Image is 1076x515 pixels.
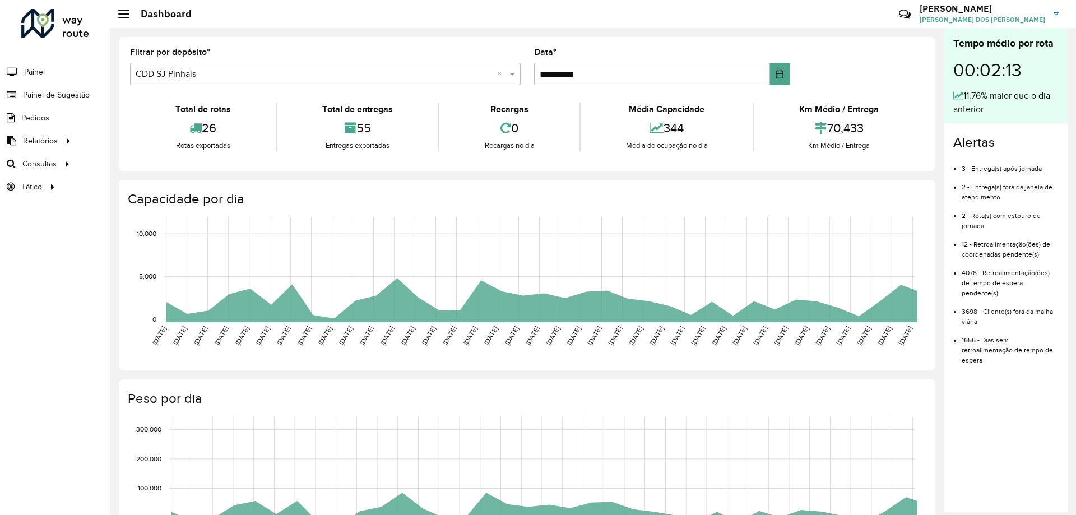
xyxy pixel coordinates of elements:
div: Média Capacidade [583,103,750,116]
span: Tático [21,181,42,193]
text: [DATE] [317,325,333,346]
li: 1656 - Dias sem retroalimentação de tempo de espera [962,327,1059,365]
text: [DATE] [607,325,623,346]
span: Pedidos [21,112,49,124]
text: [DATE] [648,325,665,346]
h3: [PERSON_NAME] [920,3,1045,14]
text: [DATE] [483,325,499,346]
button: Choose Date [770,63,790,85]
div: Rotas exportadas [133,140,273,151]
div: Entregas exportadas [280,140,435,151]
text: [DATE] [400,325,416,346]
div: 55 [280,116,435,140]
text: [DATE] [628,325,644,346]
text: [DATE] [814,325,831,346]
text: 0 [152,316,156,323]
li: 12 - Retroalimentação(ões) de coordenadas pendente(s) [962,231,1059,259]
div: 344 [583,116,750,140]
h4: Alertas [953,134,1059,151]
div: Km Médio / Entrega [757,140,921,151]
text: [DATE] [192,325,208,346]
text: [DATE] [275,325,291,346]
text: [DATE] [690,325,706,346]
text: [DATE] [669,325,685,346]
div: 70,433 [757,116,921,140]
div: Recargas [442,103,577,116]
text: 200,000 [136,455,161,462]
div: Total de rotas [133,103,273,116]
text: [DATE] [503,325,520,346]
text: 100,000 [138,485,161,492]
li: 2 - Rota(s) com estouro de jornada [962,202,1059,231]
text: [DATE] [897,325,913,346]
span: Painel de Sugestão [23,89,90,101]
text: [DATE] [358,325,374,346]
h4: Capacidade por dia [128,191,924,207]
span: Clear all [497,67,507,81]
div: Média de ocupação no dia [583,140,750,151]
text: [DATE] [441,325,457,346]
span: Consultas [22,158,57,170]
text: [DATE] [171,325,188,346]
text: [DATE] [856,325,872,346]
li: 3698 - Cliente(s) fora da malha viária [962,298,1059,327]
text: 5,000 [139,273,156,280]
text: [DATE] [835,325,851,346]
text: [DATE] [254,325,271,346]
span: Painel [24,66,45,78]
div: Total de entregas [280,103,435,116]
label: Filtrar por depósito [130,45,210,59]
text: 300,000 [136,426,161,433]
text: [DATE] [711,325,727,346]
div: 11,76% maior que o dia anterior [953,89,1059,116]
div: 0 [442,116,577,140]
text: [DATE] [565,325,582,346]
text: [DATE] [524,325,540,346]
div: 00:02:13 [953,51,1059,89]
text: [DATE] [234,325,250,346]
div: Tempo médio por rota [953,36,1059,51]
li: 4078 - Retroalimentação(ões) de tempo de espera pendente(s) [962,259,1059,298]
li: 2 - Entrega(s) fora da janela de atendimento [962,174,1059,202]
text: [DATE] [586,325,602,346]
li: 3 - Entrega(s) após jornada [962,155,1059,174]
text: [DATE] [876,325,893,346]
span: Relatórios [23,135,58,147]
text: [DATE] [337,325,354,346]
text: [DATE] [731,325,748,346]
h4: Peso por dia [128,391,924,407]
span: [PERSON_NAME] DOS [PERSON_NAME] [920,15,1045,25]
div: Recargas no dia [442,140,577,151]
text: [DATE] [794,325,810,346]
text: [DATE] [545,325,561,346]
text: [DATE] [462,325,478,346]
text: [DATE] [213,325,229,346]
text: [DATE] [752,325,768,346]
h2: Dashboard [129,8,192,20]
div: 26 [133,116,273,140]
text: [DATE] [420,325,437,346]
label: Data [534,45,556,59]
text: [DATE] [773,325,789,346]
text: [DATE] [151,325,167,346]
text: 10,000 [137,230,156,237]
a: Contato Rápido [893,2,917,26]
text: [DATE] [296,325,312,346]
text: [DATE] [379,325,395,346]
div: Km Médio / Entrega [757,103,921,116]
